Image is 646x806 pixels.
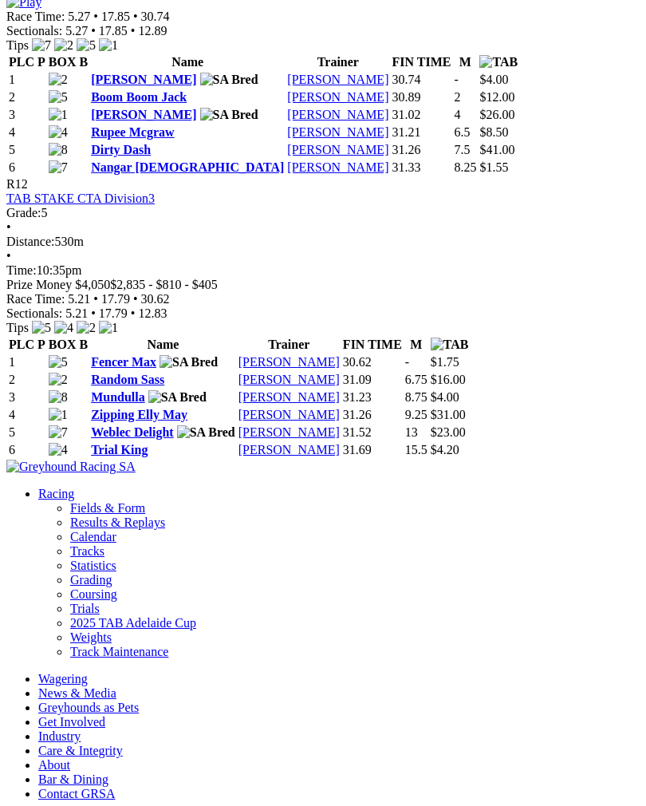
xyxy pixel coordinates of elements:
span: 30.74 [141,10,170,23]
td: 31.26 [342,407,403,423]
td: 5 [8,425,46,441]
td: 31.33 [391,160,451,176]
div: Prize Money $4,050 [6,278,640,292]
span: $4.20 [431,443,459,456]
img: 4 [49,125,68,140]
th: Name [90,54,285,70]
text: 6.5 [454,125,470,139]
img: 1 [99,321,118,335]
span: • [91,24,96,38]
span: • [133,292,138,306]
a: News & Media [38,686,116,700]
img: SA Bred [177,425,235,440]
span: $16.00 [431,373,466,386]
a: [PERSON_NAME] [287,90,388,104]
span: PLC [9,338,34,351]
a: Trial King [91,443,148,456]
a: Coursing [70,587,117,601]
text: 8.25 [454,160,476,174]
img: 1 [49,408,68,422]
td: 5 [8,142,46,158]
img: SA Bred [200,108,258,122]
span: • [131,306,136,320]
a: Mundulla [91,390,145,404]
span: Time: [6,263,37,277]
span: Sectionals: [6,306,62,320]
img: 8 [49,390,68,405]
td: 31.69 [342,442,403,458]
td: 31.02 [391,107,451,123]
text: 6.75 [405,373,427,386]
a: Tracks [70,544,104,558]
img: 4 [54,321,73,335]
span: Sectionals: [6,24,62,38]
th: FIN TIME [391,54,451,70]
td: 2 [8,89,46,105]
img: 1 [99,38,118,53]
a: [PERSON_NAME] [287,73,388,86]
text: 7.5 [454,143,470,156]
a: [PERSON_NAME] [91,73,196,86]
th: FIN TIME [342,337,403,353]
img: 7 [32,38,51,53]
span: $12.00 [479,90,514,104]
a: [PERSON_NAME] [238,373,340,386]
div: 10:35pm [6,263,640,278]
span: 5.21 [68,292,90,306]
text: - [405,355,409,369]
td: 31.23 [342,389,403,405]
a: [PERSON_NAME] [238,355,340,369]
span: 12.83 [138,306,167,320]
img: 2 [77,321,96,335]
a: Industry [38,729,81,743]
span: 5.27 [68,10,90,23]
span: 17.85 [99,24,128,38]
span: Distance: [6,235,54,248]
span: Race Time: [6,292,65,306]
span: Grade: [6,206,41,219]
a: Statistics [70,559,116,572]
img: TAB [479,55,518,69]
span: • [93,10,98,23]
img: 7 [49,425,68,440]
a: Results & Replays [70,516,165,529]
span: P [37,338,45,351]
span: $31.00 [431,408,466,421]
span: $2,835 - $810 - $405 [110,278,218,291]
a: [PERSON_NAME] [287,108,388,121]
td: 3 [8,107,46,123]
span: 5.21 [65,306,88,320]
img: 5 [49,90,68,105]
img: 5 [77,38,96,53]
a: Wagering [38,672,88,685]
img: SA Bred [148,390,207,405]
span: • [91,306,96,320]
span: $26.00 [479,108,514,121]
th: Trainer [238,337,341,353]
text: 13 [405,425,418,439]
a: [PERSON_NAME] [238,390,340,404]
a: Dirty Dash [91,143,151,156]
a: Grading [70,573,112,587]
span: $1.55 [479,160,508,174]
span: • [6,220,11,234]
span: 30.62 [141,292,170,306]
span: B [79,338,88,351]
span: 17.79 [99,306,128,320]
td: 1 [8,72,46,88]
span: $8.50 [479,125,508,139]
span: BOX [49,338,77,351]
img: 2 [49,373,68,387]
a: Rupee Mcgraw [91,125,174,139]
span: • [133,10,138,23]
span: $41.00 [479,143,514,156]
a: Nangar [DEMOGRAPHIC_DATA] [91,160,284,174]
text: 8.75 [405,390,427,404]
img: 7 [49,160,68,175]
a: Racing [38,487,74,500]
span: • [131,24,136,38]
text: 2 [454,90,460,104]
a: [PERSON_NAME] [287,160,388,174]
a: [PERSON_NAME] [287,125,388,139]
a: 2025 TAB Adelaide Cup [70,616,196,630]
